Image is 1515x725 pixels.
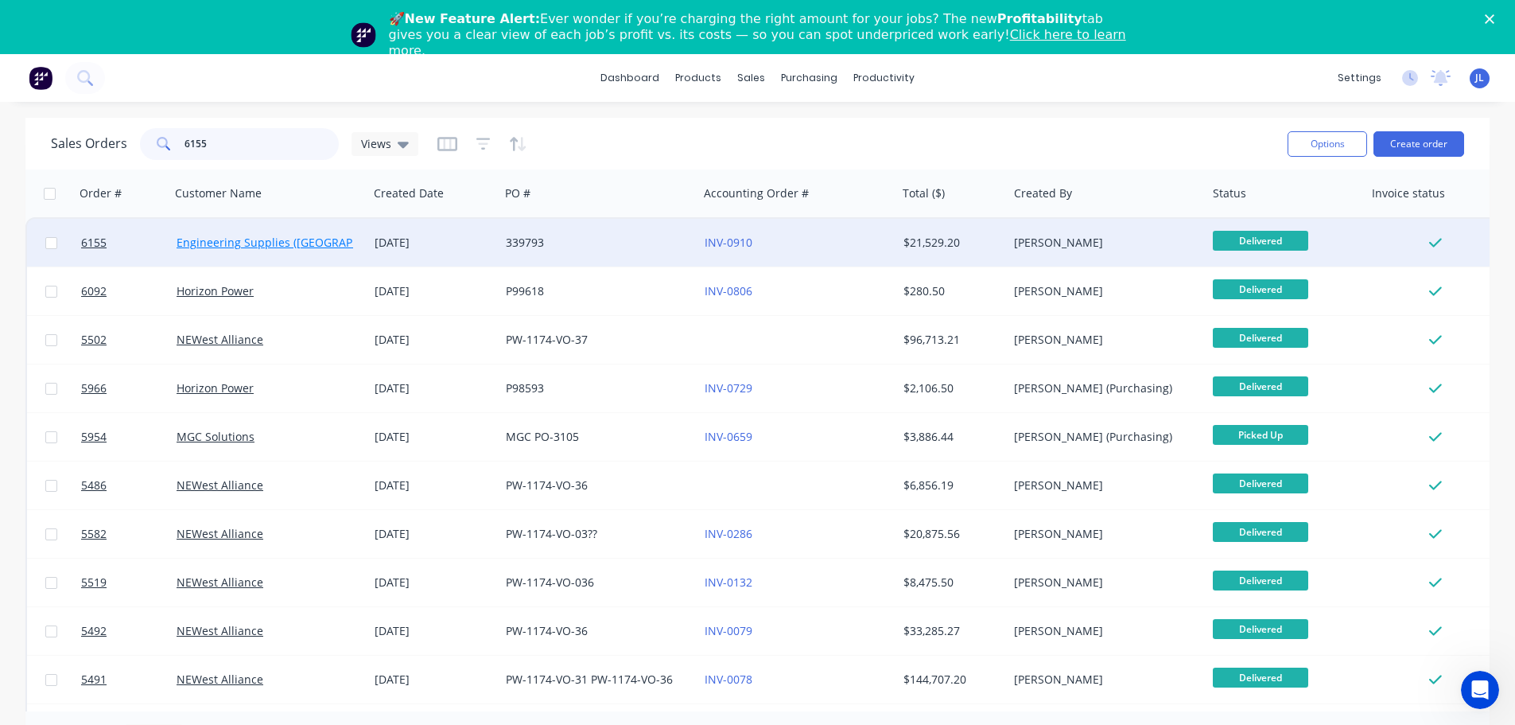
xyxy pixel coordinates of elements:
[29,66,52,90] img: Factory
[81,656,177,704] a: 5491
[506,429,682,445] div: MGC PO-3105
[729,66,773,90] div: sales
[903,283,997,299] div: $280.50
[81,510,177,558] a: 5582
[1485,14,1501,24] div: Close
[1213,425,1308,445] span: Picked Up
[505,185,530,201] div: PO #
[361,135,391,152] span: Views
[389,11,1140,59] div: 🚀 Ever wonder if you’re charging the right amount for your jobs? The new tab gives you a clear vi...
[1014,380,1191,396] div: [PERSON_NAME] (Purchasing)
[1014,429,1191,445] div: [PERSON_NAME] (Purchasing)
[903,477,997,493] div: $6,856.19
[375,575,493,591] div: [DATE]
[1213,571,1308,591] span: Delivered
[81,559,177,606] a: 5519
[705,380,752,396] a: INV-0729
[81,380,107,396] span: 5966
[997,11,1082,26] b: Profitability
[375,332,493,348] div: [DATE]
[1288,131,1367,157] button: Options
[177,429,254,444] a: MGC Solutions
[81,235,107,251] span: 6155
[177,283,254,298] a: Horizon Power
[903,332,997,348] div: $96,713.21
[773,66,845,90] div: purchasing
[375,380,493,396] div: [DATE]
[81,219,177,267] a: 6155
[1475,71,1484,85] span: JL
[506,575,682,591] div: PW-1174-VO-036
[705,283,752,298] a: INV-0806
[506,380,682,396] div: P98593
[903,235,997,251] div: $21,529.20
[81,526,107,542] span: 5582
[177,672,263,687] a: NEWest Alliance
[81,364,177,412] a: 5966
[1213,185,1246,201] div: Status
[81,607,177,655] a: 5492
[1014,623,1191,639] div: [PERSON_NAME]
[81,672,107,688] span: 5491
[1213,328,1308,348] span: Delivered
[705,672,752,687] a: INV-0078
[704,185,809,201] div: Accounting Order #
[1213,522,1308,542] span: Delivered
[705,623,752,638] a: INV-0079
[405,11,541,26] b: New Feature Alert:
[1014,477,1191,493] div: [PERSON_NAME]
[177,380,254,396] a: Horizon Power
[81,283,107,299] span: 6092
[375,283,493,299] div: [DATE]
[81,623,107,639] span: 5492
[81,413,177,461] a: 5954
[81,429,107,445] span: 5954
[177,235,449,250] a: Engineering Supplies ([GEOGRAPHIC_DATA]) Pty Ltd
[1213,474,1308,493] span: Delivered
[1014,185,1072,201] div: Created By
[1213,376,1308,396] span: Delivered
[351,22,376,48] img: Profile image for Team
[177,477,263,493] a: NEWest Alliance
[375,235,493,251] div: [DATE]
[592,66,667,90] a: dashboard
[506,526,682,542] div: PW-1174-VO-03??
[1014,235,1191,251] div: [PERSON_NAME]
[1213,619,1308,639] span: Delivered
[177,575,263,590] a: NEWest Alliance
[903,623,997,639] div: $33,285.27
[81,267,177,315] a: 6092
[81,575,107,591] span: 5519
[506,623,682,639] div: PW-1174-VO-36
[1014,283,1191,299] div: [PERSON_NAME]
[374,185,444,201] div: Created Date
[375,429,493,445] div: [DATE]
[903,575,997,591] div: $8,475.50
[1461,671,1499,709] iframe: Intercom live chat
[1373,131,1464,157] button: Create order
[903,429,997,445] div: $3,886.44
[705,526,752,541] a: INV-0286
[705,235,752,250] a: INV-0910
[375,672,493,688] div: [DATE]
[705,429,752,444] a: INV-0659
[903,672,997,688] div: $144,707.20
[1372,185,1445,201] div: Invoice status
[81,477,107,493] span: 5486
[506,332,682,348] div: PW-1174-VO-37
[175,185,262,201] div: Customer Name
[506,283,682,299] div: P99618
[81,462,177,509] a: 5486
[903,185,945,201] div: Total ($)
[506,477,682,493] div: PW-1174-VO-36
[1213,279,1308,299] span: Delivered
[506,235,682,251] div: 339793
[177,332,263,347] a: NEWest Alliance
[375,477,493,493] div: [DATE]
[375,526,493,542] div: [DATE]
[845,66,923,90] div: productivity
[1014,672,1191,688] div: [PERSON_NAME]
[80,185,122,201] div: Order #
[375,623,493,639] div: [DATE]
[1014,526,1191,542] div: [PERSON_NAME]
